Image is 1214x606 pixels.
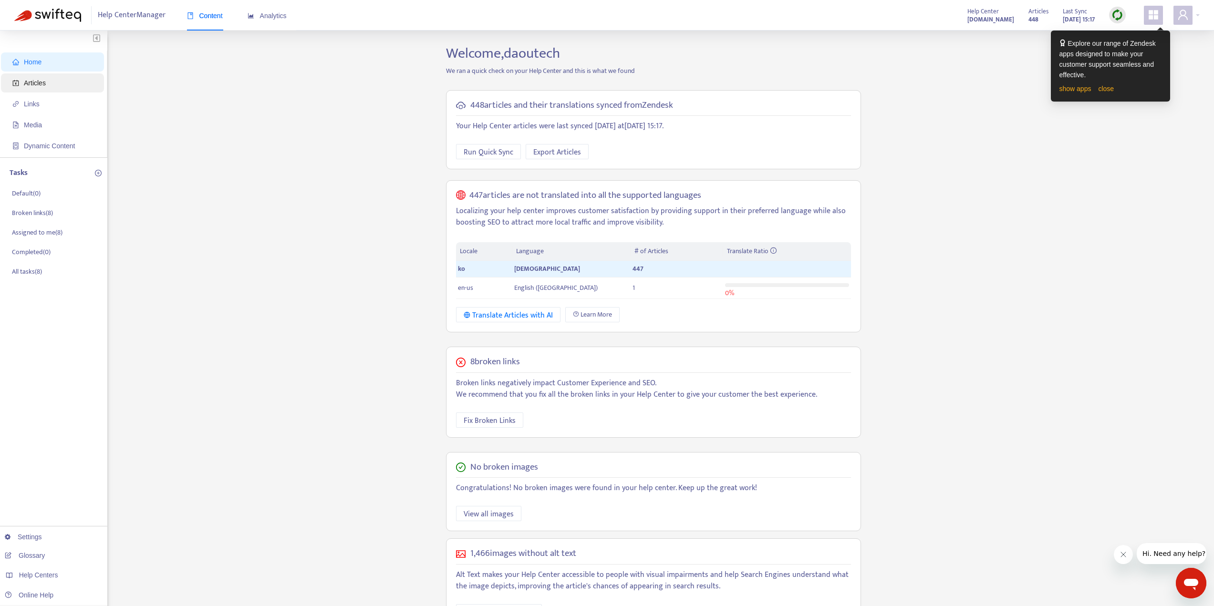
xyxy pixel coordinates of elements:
a: close [1098,85,1114,92]
p: Broken links ( 8 ) [12,208,53,218]
div: Explore our range of Zendesk apps designed to make your customer support seamless and effective. [1059,38,1162,80]
span: user [1177,9,1189,21]
span: Last Sync [1063,6,1087,17]
span: Home [24,58,42,66]
p: Completed ( 0 ) [12,247,51,257]
th: # of Articles [631,242,723,261]
p: Alt Text makes your Help Center accessible to people with visual impairments and help Search Engi... [456,569,851,592]
p: Your Help Center articles were last synced [DATE] at [DATE] 15:17 . [456,121,851,132]
p: Tasks [10,167,28,179]
a: show apps [1059,85,1091,92]
span: file-image [12,122,19,128]
span: global [456,190,466,201]
span: Welcome, daoutech [446,41,560,65]
span: picture [456,549,466,559]
span: appstore [1148,9,1159,21]
p: Assigned to me ( 8 ) [12,227,62,237]
span: close-circle [456,358,466,367]
a: Glossary [5,552,45,559]
span: Analytics [248,12,287,20]
span: Help Centers [19,571,58,579]
p: Congratulations! No broken images were found in your help center. Keep up the great work! [456,483,851,494]
iframe: Close message [1114,545,1133,564]
iframe: Message from company [1137,543,1206,564]
span: 0 % [725,288,734,298]
span: check-circle [456,462,466,472]
div: Translate Articles with AI [464,309,553,321]
iframe: Button to launch messaging window [1176,568,1206,598]
span: en-us [458,282,473,293]
span: Learn More [581,309,612,320]
th: Language [512,242,631,261]
button: Translate Articles with AI [456,307,560,322]
span: Fix Broken Links [464,415,516,427]
span: Media [24,121,42,129]
a: Settings [5,533,42,541]
span: 1 [633,282,635,293]
span: container [12,143,19,149]
span: link [12,101,19,107]
button: Export Articles [526,144,589,159]
span: ko [458,263,465,274]
a: [DOMAIN_NAME] [967,14,1014,25]
span: [DEMOGRAPHIC_DATA] [514,263,580,274]
strong: [DATE] 15:17 [1063,14,1095,25]
span: Help Center Manager [98,6,166,24]
h5: 448 articles and their translations synced from Zendesk [470,100,673,111]
button: View all images [456,506,521,521]
p: We ran a quick check on your Help Center and this is what we found [439,66,868,76]
h5: 447 articles are not translated into all the supported languages [469,190,701,201]
strong: 448 [1028,14,1038,25]
span: 447 [633,263,643,274]
span: book [187,12,194,19]
a: Online Help [5,591,53,599]
span: Articles [1028,6,1048,17]
img: sync.dc5367851b00ba804db3.png [1111,9,1123,21]
span: cloud-sync [456,101,466,110]
span: area-chart [248,12,254,19]
img: Swifteq [14,9,81,22]
span: Run Quick Sync [464,146,513,158]
span: Export Articles [533,146,581,158]
span: account-book [12,80,19,86]
p: Localizing your help center improves customer satisfaction by providing support in their preferre... [456,205,851,228]
div: Translate Ratio [727,246,847,257]
h5: No broken images [470,462,538,473]
p: All tasks ( 8 ) [12,267,42,277]
button: Fix Broken Links [456,412,523,428]
span: Articles [24,79,46,87]
span: View all images [464,508,514,520]
span: Links [24,100,40,108]
th: Locale [456,242,512,261]
span: Dynamic Content [24,142,75,150]
h5: 8 broken links [470,357,520,368]
p: Broken links negatively impact Customer Experience and SEO. We recommend that you fix all the bro... [456,378,851,401]
span: Help Center [967,6,999,17]
a: Learn More [565,307,620,322]
p: Default ( 0 ) [12,188,41,198]
span: Content [187,12,223,20]
span: plus-circle [95,170,102,176]
span: home [12,59,19,65]
h5: 1,466 images without alt text [470,548,576,559]
span: English ([GEOGRAPHIC_DATA]) [514,282,598,293]
button: Run Quick Sync [456,144,521,159]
